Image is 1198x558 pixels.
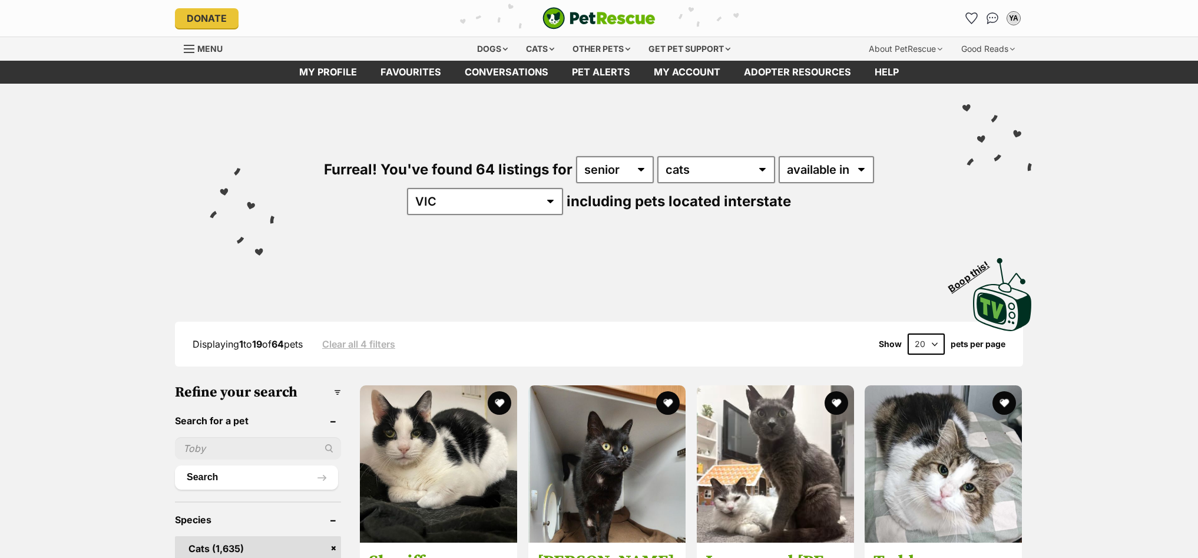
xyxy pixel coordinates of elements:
a: Donate [175,8,239,28]
div: Get pet support [640,37,739,61]
span: including pets located interstate [567,193,791,210]
img: chat-41dd97257d64d25036548639549fe6c8038ab92f7586957e7f3b1b290dea8141.svg [987,12,999,24]
img: Jaguar and ralph - Domestic Medium Hair Cat [697,385,854,543]
button: favourite [656,391,680,415]
div: Other pets [564,37,638,61]
img: logo-cat-932fe2b9b8326f06289b0f2fb663e598f794de774fb13d1741a6617ecf9a85b4.svg [542,7,656,29]
span: Show [879,339,902,349]
div: Dogs [469,37,516,61]
a: Boop this! [973,247,1032,334]
button: favourite [824,391,848,415]
div: Cats [518,37,562,61]
strong: 64 [272,338,284,350]
a: Menu [184,37,231,58]
h3: Refine your search [175,384,341,401]
a: conversations [453,61,560,84]
label: pets per page [951,339,1005,349]
span: Displaying to of pets [193,338,303,350]
a: Conversations [983,9,1002,28]
a: PetRescue [542,7,656,29]
header: Species [175,514,341,525]
a: Favourites [962,9,981,28]
strong: 1 [239,338,243,350]
a: My profile [287,61,369,84]
button: favourite [992,391,1016,415]
span: Boop this! [947,252,1001,294]
span: Furreal! You've found 64 listings for [324,161,572,178]
a: My account [642,61,732,84]
div: YA [1008,12,1020,24]
img: Sheriff - Domestic Short Hair (DSH) Cat [360,385,517,543]
a: Help [863,61,911,84]
strong: 19 [252,338,262,350]
a: Clear all 4 filters [322,339,395,349]
img: Kronk - Domestic Short Hair (DSH) Cat [528,385,686,543]
img: PetRescue TV logo [973,258,1032,331]
button: Search [175,465,338,489]
div: Good Reads [953,37,1023,61]
img: Teddy - Domestic Medium Hair (DMH) Cat [865,385,1022,543]
a: Favourites [369,61,453,84]
ul: Account quick links [962,9,1023,28]
div: About PetRescue [861,37,951,61]
button: favourite [488,391,511,415]
a: Pet alerts [560,61,642,84]
header: Search for a pet [175,415,341,426]
a: Adopter resources [732,61,863,84]
input: Toby [175,437,341,460]
button: My account [1004,9,1023,28]
span: Menu [197,44,223,54]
